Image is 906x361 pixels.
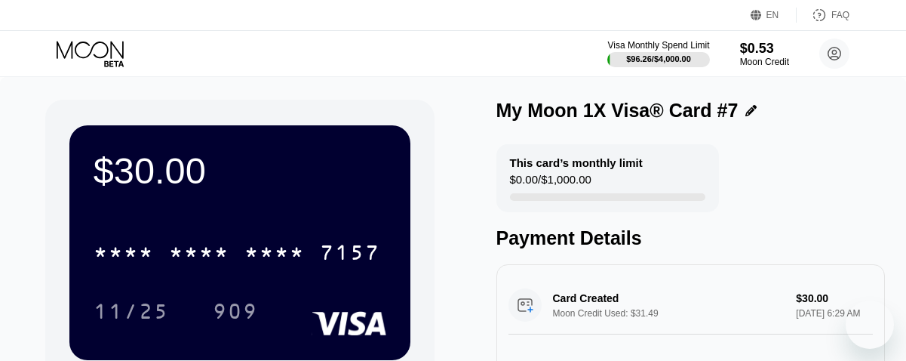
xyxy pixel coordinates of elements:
div: 11/25 [82,292,180,330]
div: Visa Monthly Spend Limit [607,40,709,51]
div: 909 [213,301,258,326]
div: Payment Details [496,227,885,249]
div: $96.26 / $4,000.00 [626,54,691,63]
div: This card’s monthly limit [510,156,643,169]
div: 11/25 [94,301,169,326]
div: $0.53 [740,41,789,57]
div: FAQ [831,10,849,20]
div: My Moon 1X Visa® Card #7 [496,100,739,122]
div: EN [766,10,779,20]
div: $0.00 / $1,000.00 [510,173,591,193]
div: $30.00 [94,150,386,192]
div: 909 [201,292,269,330]
div: 7157 [320,242,380,267]
iframe: Button to launch messaging window [846,301,894,349]
div: EN [751,8,797,23]
div: Moon Credit [740,57,789,67]
div: Visa Monthly Spend Limit$96.26/$4,000.00 [607,40,709,67]
div: FAQ [797,8,849,23]
div: $0.53Moon Credit [740,41,789,67]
